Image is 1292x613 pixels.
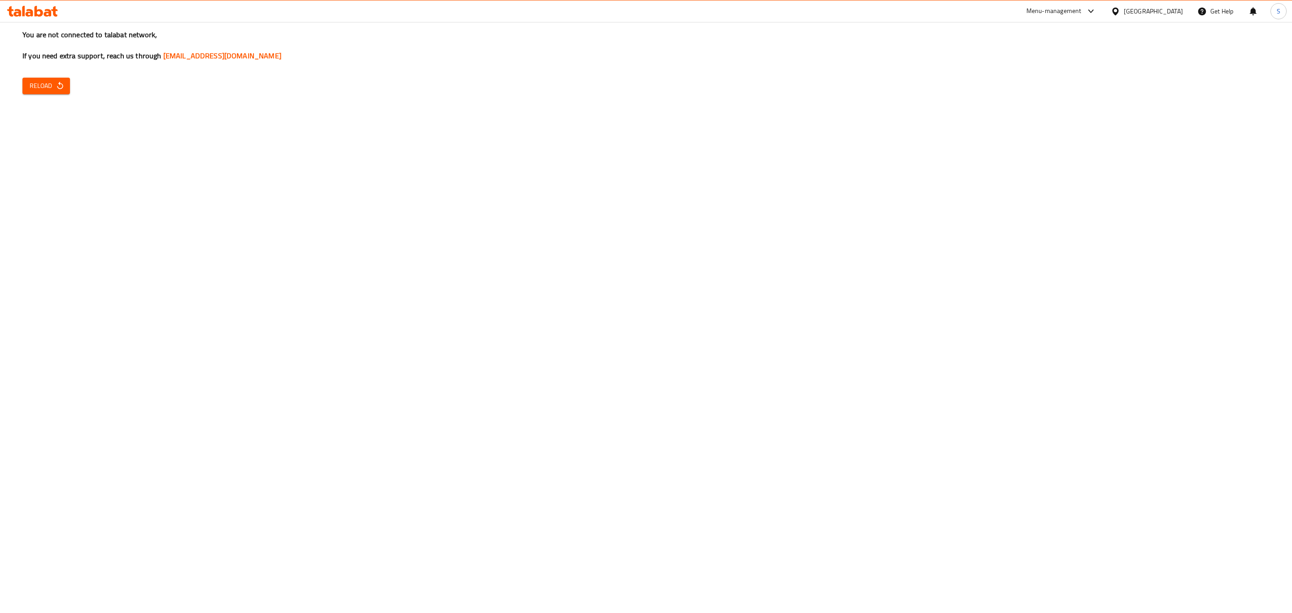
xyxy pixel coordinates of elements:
[30,80,63,92] span: Reload
[163,49,281,62] a: [EMAIL_ADDRESS][DOMAIN_NAME]
[1026,6,1082,17] div: Menu-management
[1277,6,1280,16] span: S
[1124,6,1183,16] div: [GEOGRAPHIC_DATA]
[22,30,1270,61] h3: You are not connected to talabat network, If you need extra support, reach us through
[22,78,70,94] button: Reload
